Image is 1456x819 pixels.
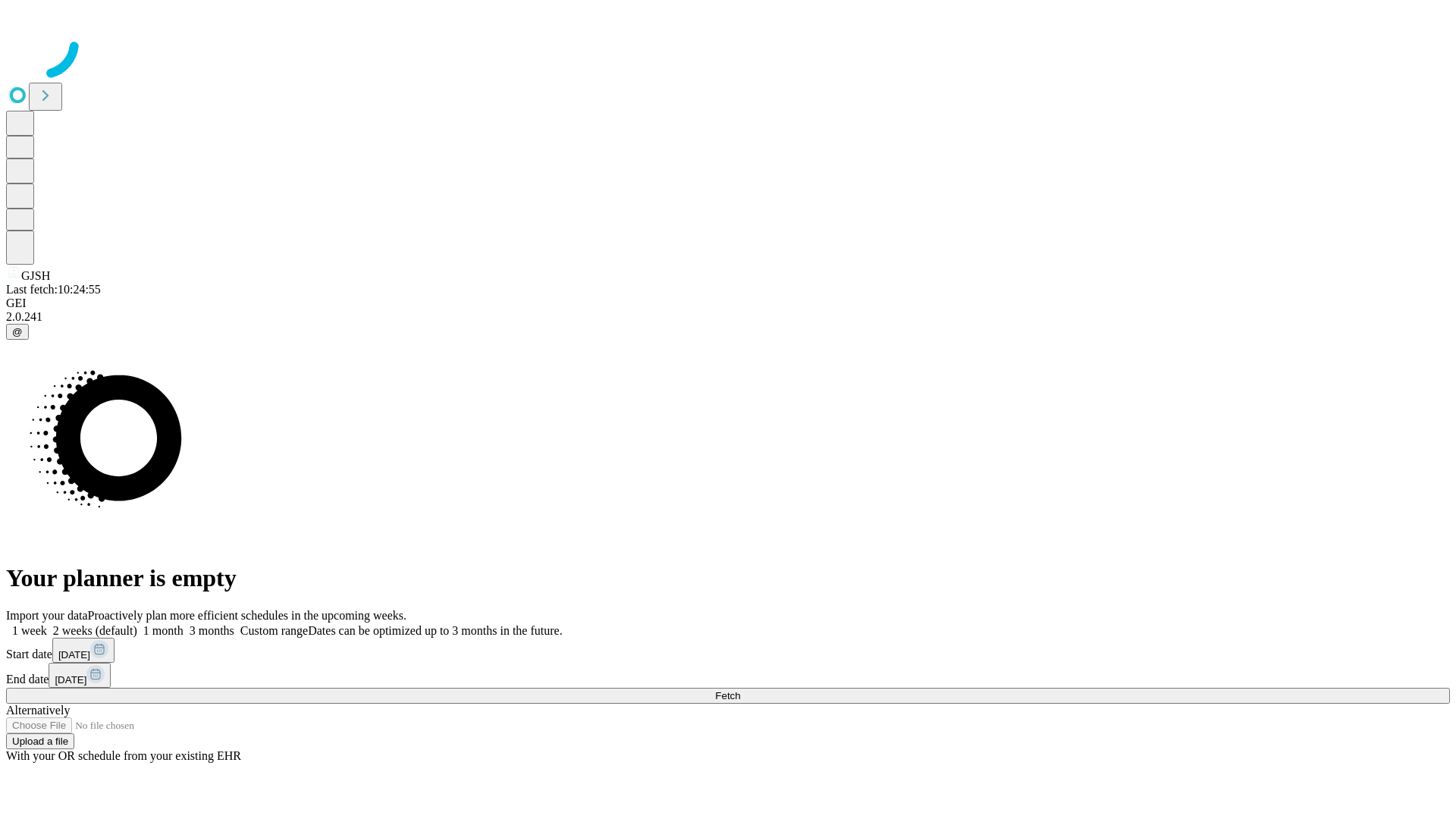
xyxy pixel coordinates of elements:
[49,663,111,688] button: [DATE]
[6,663,1450,688] div: End date
[6,638,1450,663] div: Start date
[6,704,70,717] span: Alternatively
[6,310,1450,324] div: 2.0.241
[55,674,86,686] span: [DATE]
[88,609,406,622] span: Proactively plan more efficient schedules in the upcoming weeks.
[143,624,184,637] span: 1 month
[240,624,308,637] span: Custom range
[715,690,740,701] span: Fetch
[21,269,50,282] span: GJSH
[12,624,47,637] span: 1 week
[6,297,1450,310] div: GEI
[6,324,29,340] button: @
[58,649,90,661] span: [DATE]
[52,638,115,663] button: [DATE]
[6,283,101,296] span: Last fetch: 10:24:55
[12,326,23,337] span: @
[53,624,137,637] span: 2 weeks (default)
[6,609,88,622] span: Import your data
[6,749,241,762] span: With your OR schedule from your existing EHR
[6,688,1450,704] button: Fetch
[6,564,1450,592] h1: Your planner is empty
[6,733,74,749] button: Upload a file
[190,624,234,637] span: 3 months
[308,624,562,637] span: Dates can be optimized up to 3 months in the future.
